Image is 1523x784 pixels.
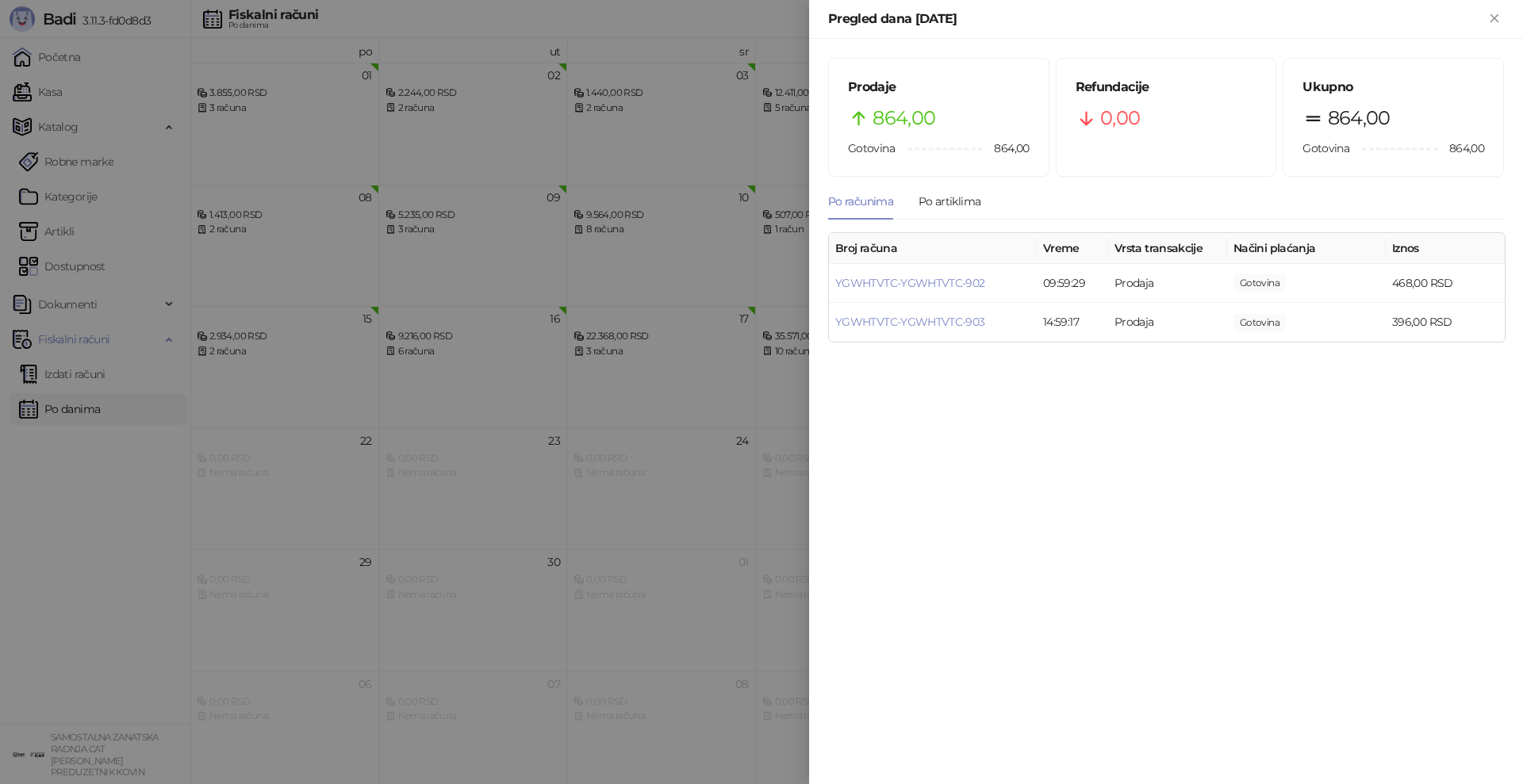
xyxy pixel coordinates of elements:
[1037,233,1108,264] th: Vreme
[873,103,935,133] span: 864,00
[829,233,1037,264] th: Broj računa
[1037,303,1108,342] td: 14:59:17
[1302,78,1484,97] h5: Ukupno
[1037,264,1108,303] td: 09:59:29
[1302,141,1349,155] span: Gotovina
[1076,78,1257,97] h5: Refundacije
[1386,233,1505,264] th: Iznos
[1328,103,1391,133] span: 864,00
[919,193,980,210] div: Po artiklima
[1108,264,1227,303] td: Prodaja
[1108,233,1227,264] th: Vrsta transakcije
[835,315,985,329] a: YGWHTVTC-YGWHTVTC-903
[1100,103,1140,133] span: 0,00
[1227,233,1386,264] th: Načini plaćanja
[1233,274,1286,292] span: 468,00
[1386,303,1505,342] td: 396,00 RSD
[848,78,1030,97] h5: Prodaje
[828,10,1485,29] div: Pregled dana [DATE]
[1108,303,1227,342] td: Prodaja
[1438,140,1484,157] span: 864,00
[828,193,893,210] div: Po računima
[1386,264,1505,303] td: 468,00 RSD
[835,276,985,290] a: YGWHTVTC-YGWHTVTC-902
[1233,314,1286,331] span: 410,00
[848,141,895,155] span: Gotovina
[983,140,1029,157] span: 864,00
[1485,10,1504,29] button: Zatvori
